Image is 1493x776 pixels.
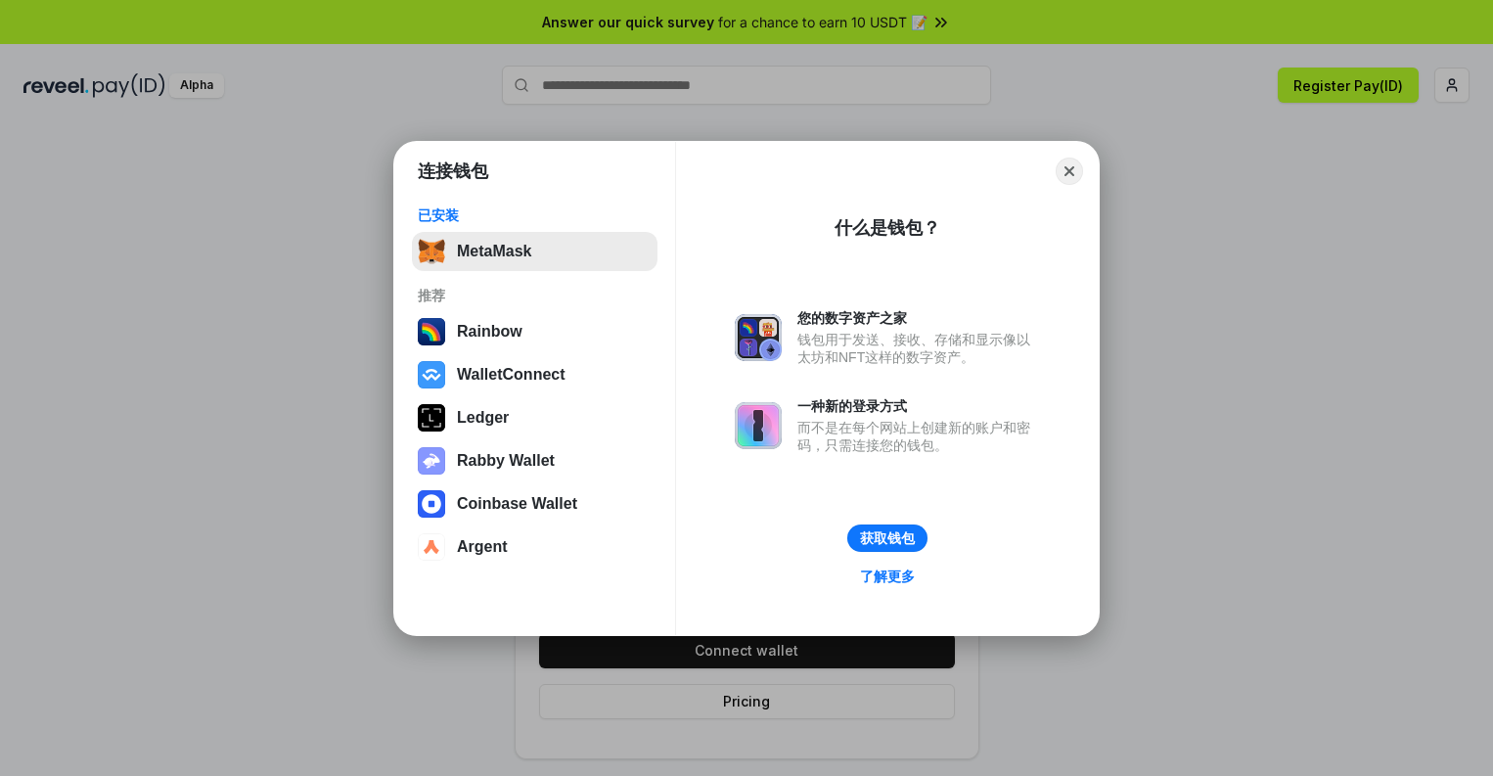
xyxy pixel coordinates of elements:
img: svg+xml,%3Csvg%20xmlns%3D%22http%3A%2F%2Fwww.w3.org%2F2000%2Fsvg%22%20fill%3D%22none%22%20viewBox... [418,447,445,475]
div: Rabby Wallet [457,452,555,470]
img: svg+xml,%3Csvg%20fill%3D%22none%22%20height%3D%2233%22%20viewBox%3D%220%200%2035%2033%22%20width%... [418,238,445,265]
div: Ledger [457,409,509,427]
button: Coinbase Wallet [412,484,657,524]
div: Rainbow [457,323,522,341]
img: svg+xml,%3Csvg%20xmlns%3D%22http%3A%2F%2Fwww.w3.org%2F2000%2Fsvg%22%20fill%3D%22none%22%20viewBox... [735,402,782,449]
button: 获取钱包 [847,525,927,552]
div: 已安装 [418,206,652,224]
img: svg+xml,%3Csvg%20xmlns%3D%22http%3A%2F%2Fwww.w3.org%2F2000%2Fsvg%22%20width%3D%2228%22%20height%3... [418,404,445,432]
button: WalletConnect [412,355,657,394]
div: 了解更多 [860,568,915,585]
div: 什么是钱包？ [835,216,940,240]
img: svg+xml,%3Csvg%20width%3D%2228%22%20height%3D%2228%22%20viewBox%3D%220%200%2028%2028%22%20fill%3D... [418,490,445,518]
button: Rainbow [412,312,657,351]
img: svg+xml,%3Csvg%20xmlns%3D%22http%3A%2F%2Fwww.w3.org%2F2000%2Fsvg%22%20fill%3D%22none%22%20viewBox... [735,314,782,361]
a: 了解更多 [848,564,927,589]
div: Argent [457,538,508,556]
img: svg+xml,%3Csvg%20width%3D%2228%22%20height%3D%2228%22%20viewBox%3D%220%200%2028%2028%22%20fill%3D... [418,361,445,388]
button: Ledger [412,398,657,437]
button: Argent [412,527,657,567]
img: svg+xml,%3Csvg%20width%3D%22120%22%20height%3D%22120%22%20viewBox%3D%220%200%20120%20120%22%20fil... [418,318,445,345]
div: MetaMask [457,243,531,260]
img: svg+xml,%3Csvg%20width%3D%2228%22%20height%3D%2228%22%20viewBox%3D%220%200%2028%2028%22%20fill%3D... [418,533,445,561]
button: MetaMask [412,232,657,271]
button: Rabby Wallet [412,441,657,480]
h1: 连接钱包 [418,160,488,183]
div: 推荐 [418,287,652,304]
div: 钱包用于发送、接收、存储和显示像以太坊和NFT这样的数字资产。 [797,331,1040,366]
div: WalletConnect [457,366,566,384]
div: 一种新的登录方式 [797,397,1040,415]
div: 获取钱包 [860,529,915,547]
div: Coinbase Wallet [457,495,577,513]
button: Close [1056,158,1083,185]
div: 而不是在每个网站上创建新的账户和密码，只需连接您的钱包。 [797,419,1040,454]
div: 您的数字资产之家 [797,309,1040,327]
